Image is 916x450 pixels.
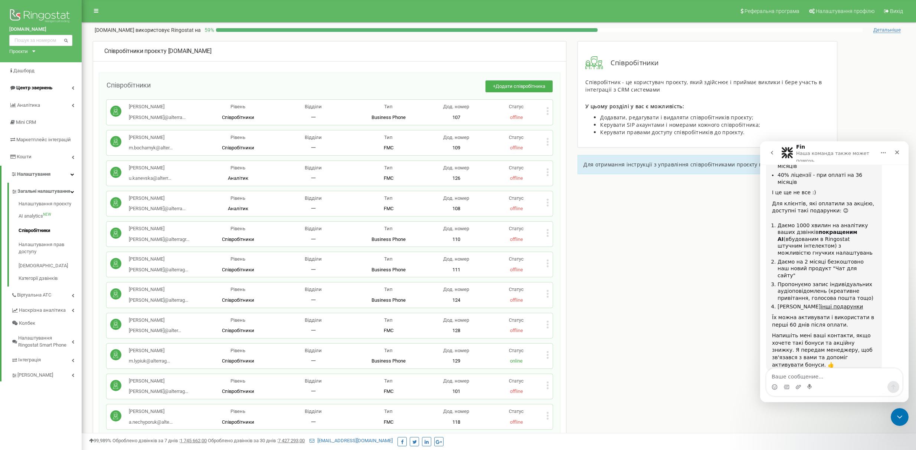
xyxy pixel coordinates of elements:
p: [PERSON_NAME] [129,195,186,202]
span: Тип [384,165,393,171]
div: [DOMAIN_NAME] [104,47,555,56]
span: Тип [384,256,393,262]
span: Дод. номер [443,135,469,140]
p: 109 [426,145,486,152]
span: a.nechyporuk@alte... [129,419,173,425]
span: Статус [509,135,524,140]
span: Рівень [230,104,245,109]
p: [PERSON_NAME] [129,165,171,172]
span: Рівень [230,317,245,323]
span: [PERSON_NAME] [17,372,53,379]
span: Співробітники [222,358,254,364]
span: Статус [509,256,524,262]
p: [PERSON_NAME] [129,134,173,141]
span: 一 [311,267,316,272]
p: [PERSON_NAME] [129,408,173,415]
span: Статус [509,317,524,323]
span: Дод. номер [443,226,469,231]
span: Додати співробітника [495,83,545,89]
span: Оброблено дзвінків за 30 днів : [208,438,305,443]
span: Аналiтика [17,102,40,108]
p: [PERSON_NAME] [129,378,188,385]
span: 一 [311,206,316,211]
span: offline [510,328,523,333]
span: 一 [311,328,316,333]
span: Рівень [230,135,245,140]
span: 一 [311,388,316,394]
span: Дод. номер [443,287,469,292]
span: FMC [384,206,393,211]
span: u.kanevska@alterr... [129,175,171,181]
p: [PERSON_NAME] [129,317,181,324]
span: Співробітники [222,328,254,333]
span: Дод. номер [443,408,469,414]
span: Співробітники [107,81,151,89]
span: Аналітик [228,206,248,211]
span: Співробітники [222,297,254,303]
span: Статус [509,408,524,414]
span: Загальні налаштування [17,188,70,195]
span: [PERSON_NAME]@alterra... [129,115,186,120]
span: Відділи [305,378,322,384]
p: 110 [426,236,486,243]
span: 一 [311,236,316,242]
span: Відділи [305,104,322,109]
p: 108 [426,205,486,212]
span: Центр звернень [16,85,52,90]
span: Статус [509,378,524,384]
span: Відділи [305,256,322,262]
input: Пошук за номером [9,35,72,46]
span: Дод. номер [443,348,469,353]
p: 101 [426,388,486,395]
span: offline [510,297,523,303]
span: Статус [509,226,524,231]
a: Налаштування [1,166,82,183]
span: 一 [311,358,316,364]
p: [DOMAIN_NAME] [95,26,201,34]
span: FMC [384,175,393,181]
span: Business Phone [372,297,406,303]
span: Віртуальна АТС [17,292,51,299]
img: Ringostat logo [9,7,72,26]
span: Тип [384,135,393,140]
span: Рівень [230,226,245,231]
span: [PERSON_NAME]@alterrag... [129,267,188,272]
p: 59 % [201,26,216,34]
span: Колбек [19,320,35,327]
p: 126 [426,175,486,182]
span: Дод. номер [443,195,469,201]
a: Налаштування проєкту [19,201,82,209]
span: Рівень [230,408,245,414]
span: Відділи [305,195,322,201]
span: Додавати, редагувати і видаляти співробітників проєкту; [600,114,753,121]
u: 1 745 662,00 [180,438,207,443]
a: Налаштування прав доступу [19,238,82,259]
a: Інтеграція [11,351,82,367]
span: [PERSON_NAME]@alterra... [129,206,186,211]
span: offline [510,267,523,272]
span: Керувати правами доступу співробітників до проєкту. [600,129,745,136]
span: У цьому розділі у вас є можливість: [585,103,684,110]
span: Рівень [230,256,245,262]
span: Рівень [230,195,245,201]
span: Наскрізна аналітика [19,307,66,314]
p: [PERSON_NAME] [129,103,186,110]
u: 7 427 293,00 [278,438,305,443]
a: Загальні налаштування [11,183,82,198]
span: FMC [384,388,393,394]
a: AI analyticsNEW [19,209,82,224]
span: [PERSON_NAME]@alterrag... [129,297,188,303]
a: Налаштування Ringostat Smart Phone [11,330,82,351]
